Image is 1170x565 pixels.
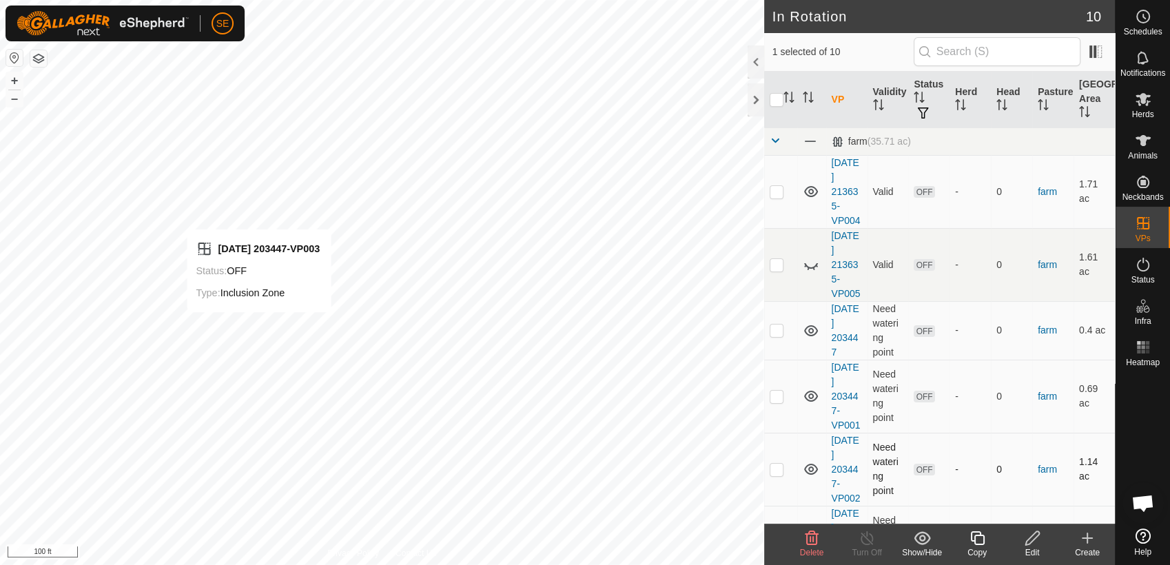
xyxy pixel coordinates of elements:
th: Herd [950,72,991,128]
span: OFF [914,259,934,271]
a: farm [1038,464,1057,475]
span: OFF [914,186,934,198]
span: Herds [1131,110,1153,119]
a: farm [1038,186,1057,197]
td: 1.71 ac [1074,155,1115,228]
th: Head [991,72,1032,128]
input: Search (S) [914,37,1080,66]
span: SE [216,17,229,31]
td: Valid [868,228,909,301]
td: Valid [868,155,909,228]
span: Infra [1134,317,1151,325]
div: - [955,389,985,404]
div: Edit [1005,546,1060,559]
span: 1 selected of 10 [772,45,914,59]
td: 0 [991,301,1032,360]
div: [DATE] 203447-VP003 [196,240,320,257]
span: Animals [1128,152,1158,160]
span: Neckbands [1122,193,1163,201]
span: OFF [914,464,934,475]
div: Open chat [1122,482,1164,524]
span: OFF [914,325,934,337]
button: – [6,90,23,107]
p-sorticon: Activate to sort [803,94,814,105]
div: - [955,185,985,199]
span: Help [1134,548,1151,556]
td: Need watering point [868,301,909,360]
button: Reset Map [6,50,23,66]
div: Create [1060,546,1115,559]
p-sorticon: Activate to sort [914,94,925,105]
p-sorticon: Activate to sort [955,101,966,112]
button: + [6,72,23,89]
img: Gallagher Logo [17,11,189,36]
p-sorticon: Activate to sort [996,101,1007,112]
td: 0 [991,433,1032,506]
a: farm [1038,391,1057,402]
p-sorticon: Activate to sort [1079,108,1090,119]
td: 1.61 ac [1074,228,1115,301]
th: [GEOGRAPHIC_DATA] Area [1074,72,1115,128]
td: 0.69 ac [1074,360,1115,433]
div: Copy [950,546,1005,559]
div: - [955,462,985,477]
span: Heatmap [1126,358,1160,367]
th: Status [908,72,950,128]
a: farm [1038,325,1057,336]
div: farm [832,136,911,147]
a: Help [1116,523,1170,562]
div: - [955,258,985,272]
div: - [955,323,985,338]
div: Inclusion Zone [196,285,320,301]
span: OFF [914,391,934,402]
a: [DATE] 203447-VP002 [832,435,861,504]
div: OFF [196,263,320,279]
td: Need watering point [868,433,909,506]
label: Type: [196,287,220,298]
div: Show/Hide [894,546,950,559]
a: Privacy Policy [327,547,379,559]
a: [DATE] 203447-VP001 [832,362,861,431]
a: [DATE] 213635-VP004 [832,157,861,226]
p-sorticon: Activate to sort [1038,101,1049,112]
th: Validity [868,72,909,128]
span: Schedules [1123,28,1162,36]
td: 0 [991,360,1032,433]
div: Turn Off [839,546,894,559]
button: Map Layers [30,50,47,67]
td: 1.14 ac [1074,433,1115,506]
span: (35.71 ac) [868,136,911,147]
p-sorticon: Activate to sort [873,101,884,112]
span: Delete [800,548,824,557]
a: Contact Us [396,547,436,559]
td: 0.4 ac [1074,301,1115,360]
h2: In Rotation [772,8,1086,25]
label: Status: [196,265,227,276]
th: Pasture [1032,72,1074,128]
span: Notifications [1120,69,1165,77]
td: 0 [991,228,1032,301]
span: Status [1131,276,1154,284]
th: VP [826,72,868,128]
span: 10 [1086,6,1101,27]
td: Need watering point [868,360,909,433]
a: farm [1038,259,1057,270]
a: [DATE] 203447 [832,303,859,358]
p-sorticon: Activate to sort [783,94,794,105]
span: VPs [1135,234,1150,243]
a: [DATE] 213635-VP005 [832,230,861,299]
td: 0 [991,155,1032,228]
